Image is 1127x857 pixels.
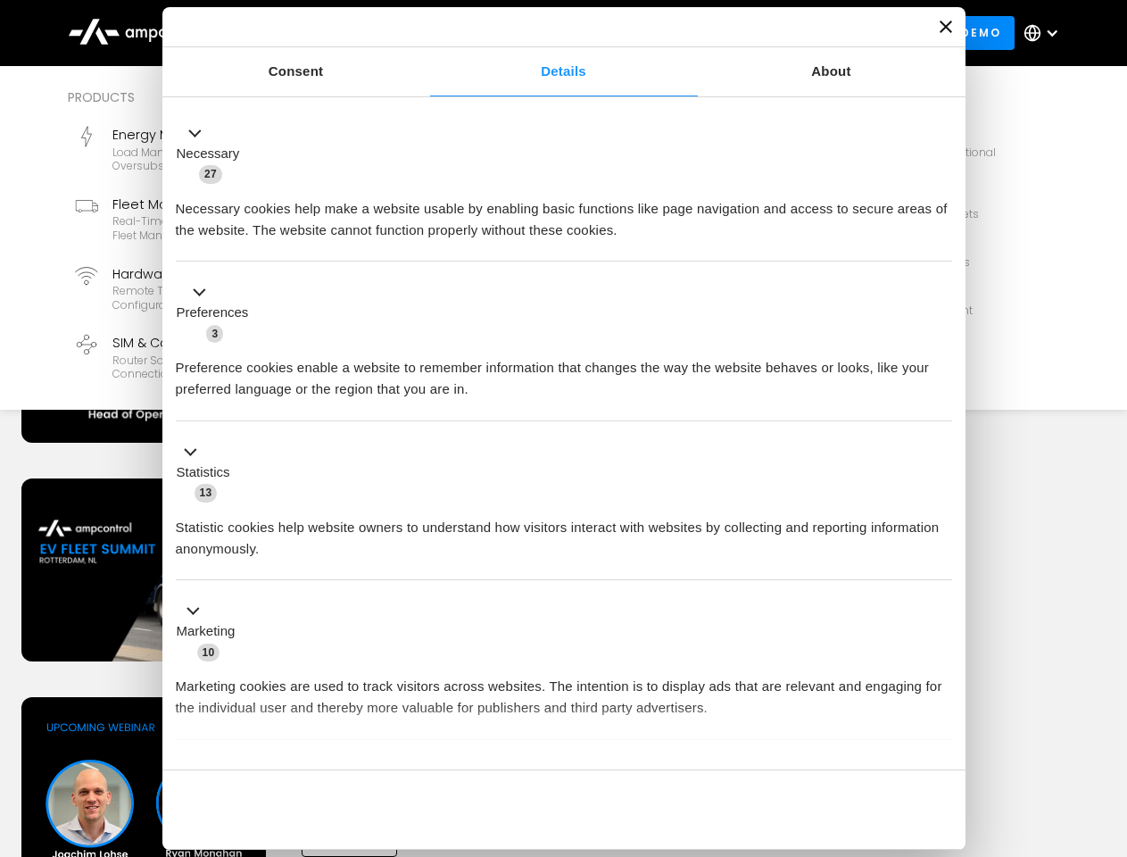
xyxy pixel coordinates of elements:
span: 2 [294,762,311,780]
button: Preferences (3) [176,282,260,345]
span: 3 [206,325,223,343]
button: Okay [695,784,951,836]
div: Necessary cookies help make a website usable by enabling basic functions like page navigation and... [176,185,952,241]
a: Consent [162,47,430,96]
span: 10 [197,644,220,661]
button: Marketing (10) [176,601,246,663]
span: 27 [199,165,222,183]
label: Preferences [177,303,249,323]
button: Unclassified (2) [176,760,322,782]
button: Necessary (27) [176,122,251,185]
button: Close banner [940,21,952,33]
div: Statistic cookies help website owners to understand how visitors interact with websites by collec... [176,503,952,560]
div: Energy Management [112,125,346,145]
a: SIM & ConnectivityRouter Solutions, SIM Cards, Secure Data Connection [68,326,353,388]
label: Statistics [177,462,230,483]
div: Preference cookies enable a website to remember information that changes the way the website beha... [176,344,952,400]
div: SIM & Connectivity [112,333,346,353]
label: Marketing [177,621,236,642]
button: Statistics (13) [176,441,241,503]
label: Necessary [177,144,240,164]
div: Hardware Diagnostics [112,264,346,284]
div: Fleet Management [112,195,346,214]
div: Marketing cookies are used to track visitors across websites. The intention is to display ads tha... [176,662,952,719]
div: Load management, cost optimization, oversubscription [112,146,346,173]
a: Hardware DiagnosticsRemote troubleshooting, charger logs, configurations, diagnostic files [68,257,353,320]
div: Router Solutions, SIM Cards, Secure Data Connection [112,354,346,381]
div: Remote troubleshooting, charger logs, configurations, diagnostic files [112,284,346,312]
a: Fleet ManagementReal-time GPS, SoC, efficiency monitoring, fleet management [68,187,353,250]
a: About [698,47,965,96]
div: Products [68,87,646,107]
a: Details [430,47,698,96]
div: Real-time GPS, SoC, efficiency monitoring, fleet management [112,214,346,242]
span: 13 [195,484,218,502]
a: Energy ManagementLoad management, cost optimization, oversubscription [68,118,353,180]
